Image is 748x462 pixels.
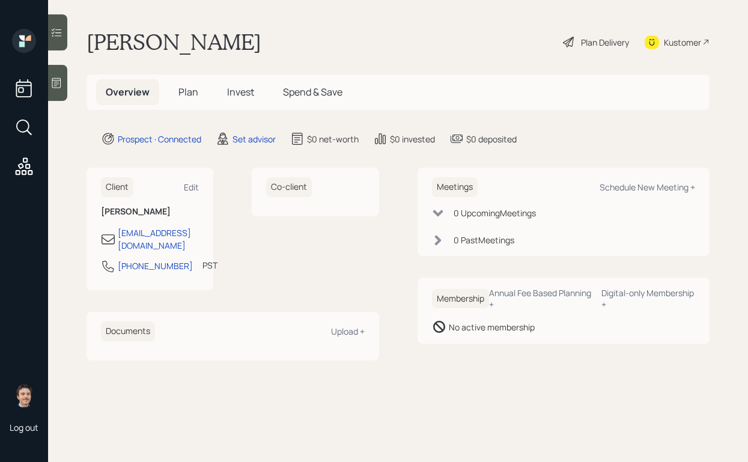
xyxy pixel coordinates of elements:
[601,287,695,310] div: Digital-only Membership +
[390,133,435,145] div: $0 invested
[10,422,38,433] div: Log out
[202,259,217,272] div: PST
[266,177,312,197] h6: Co-client
[227,85,254,99] span: Invest
[331,326,365,337] div: Upload +
[307,133,359,145] div: $0 net-worth
[454,207,536,219] div: 0 Upcoming Meeting s
[600,181,695,193] div: Schedule New Meeting +
[101,207,199,217] h6: [PERSON_NAME]
[12,383,36,407] img: robby-grisanti-headshot.png
[449,321,535,333] div: No active membership
[118,133,201,145] div: Prospect · Connected
[432,177,478,197] h6: Meetings
[178,85,198,99] span: Plan
[118,260,193,272] div: [PHONE_NUMBER]
[87,29,261,55] h1: [PERSON_NAME]
[454,234,514,246] div: 0 Past Meeting s
[184,181,199,193] div: Edit
[664,36,701,49] div: Kustomer
[106,85,150,99] span: Overview
[581,36,629,49] div: Plan Delivery
[233,133,276,145] div: Set advisor
[118,226,199,252] div: [EMAIL_ADDRESS][DOMAIN_NAME]
[466,133,517,145] div: $0 deposited
[489,287,592,310] div: Annual Fee Based Planning +
[101,177,133,197] h6: Client
[101,321,155,341] h6: Documents
[432,289,489,309] h6: Membership
[283,85,342,99] span: Spend & Save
